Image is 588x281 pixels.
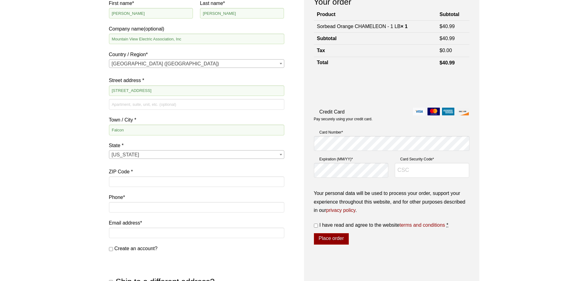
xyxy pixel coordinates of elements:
[109,167,284,176] label: ZIP Code
[314,224,318,228] input: I have read and agree to the websiteterms and conditions *
[314,45,437,57] th: Tax
[319,222,445,228] span: I have read and agree to the website
[314,75,408,99] iframe: reCAPTCHA
[109,60,284,68] span: United States (US)
[144,26,164,31] span: (optional)
[314,233,349,245] button: Place order
[427,108,440,115] img: mastercard
[440,24,455,29] bdi: 40.99
[399,222,445,228] a: terms and conditions
[109,150,284,159] span: State
[440,36,455,41] bdi: 40.99
[109,76,284,85] label: Street address
[314,117,469,122] p: Pay securely using your credit card.
[314,57,437,69] th: Total
[314,189,469,214] p: Your personal data will be used to process your order, support your experience throughout this we...
[109,247,113,251] input: Create an account?
[446,222,448,228] abbr: required
[440,48,452,53] bdi: 0.00
[109,116,284,124] label: Town / City
[314,156,389,162] label: Expiration (MM/YY)
[115,246,158,251] span: Create an account?
[109,151,284,159] span: Colorado
[436,9,469,20] th: Subtotal
[413,108,425,115] img: visa
[440,24,442,29] span: $
[109,141,284,150] label: State
[109,219,284,227] label: Email address
[440,48,442,53] span: $
[314,127,469,183] fieldset: Payment Info
[395,156,469,162] label: Card Security Code
[109,193,284,201] label: Phone
[440,60,442,65] span: $
[314,9,437,20] th: Product
[326,208,356,213] a: privacy policy
[440,36,442,41] span: $
[109,85,284,96] input: House number and street name
[109,59,284,68] span: Country / Region
[109,50,284,59] label: Country / Region
[440,60,455,65] bdi: 40.99
[457,108,469,115] img: discover
[442,108,454,115] img: amex
[314,20,437,32] td: Sorbead Orange CHAMELEON - 1 LB
[314,108,469,116] label: Credit Card
[314,32,437,44] th: Subtotal
[395,163,469,178] input: CSC
[109,99,284,110] input: Apartment, suite, unit, etc. (optional)
[314,129,469,135] label: Card Number
[401,24,408,29] strong: × 1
